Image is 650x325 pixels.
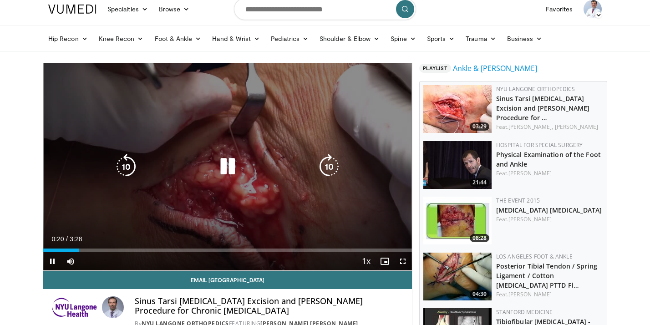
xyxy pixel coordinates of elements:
video-js: Video Player [43,63,412,271]
img: e8d3801a-e99a-4985-8da5-44f59ac0bcb2.150x105_q85_crop-smart_upscale.jpg [423,197,492,244]
a: 21:44 [423,141,492,189]
a: Hip Recon [43,30,93,48]
span: 03:29 [470,122,489,131]
div: Feat. [496,215,603,223]
span: Playlist [419,64,451,73]
a: Sinus Tarsi [MEDICAL_DATA] Excision and [PERSON_NAME] Procedure for … [496,94,590,122]
a: 08:28 [423,197,492,244]
a: [PERSON_NAME] [508,215,552,223]
a: [PERSON_NAME], [508,123,553,131]
div: Progress Bar [43,249,412,252]
a: Physical Examination of the Foot and Ankle [496,150,601,168]
img: 3d35aef9-c466-4616-a144-539138bf3568.jpg.150x105_q85_crop-smart_upscale.jpg [423,85,492,133]
a: Spine [385,30,421,48]
div: Feat. [496,123,603,131]
img: Avatar [102,296,124,318]
a: Stanford Medicine [496,308,553,316]
a: [PERSON_NAME] [508,290,552,298]
img: 31d347b7-8cdb-4553-8407-4692467e4576.150x105_q85_crop-smart_upscale.jpg [423,253,492,300]
a: Knee Recon [93,30,149,48]
a: Hand & Wrist [207,30,265,48]
h4: Sinus Tarsi [MEDICAL_DATA] Excision and [PERSON_NAME] Procedure for Chronic [MEDICAL_DATA] [135,296,404,316]
div: Feat. [496,169,603,178]
div: Feat. [496,290,603,299]
span: 04:30 [470,290,489,298]
span: 21:44 [470,178,489,187]
a: Hospital for Special Surgery [496,141,583,149]
a: NYU Langone Orthopedics [496,85,575,93]
a: 04:30 [423,253,492,300]
a: [PERSON_NAME] [555,123,598,131]
img: VuMedi Logo [48,5,96,14]
button: Mute [61,252,80,270]
span: 0:20 [51,235,64,243]
span: 08:28 [470,234,489,242]
a: Ankle & [PERSON_NAME] [453,63,537,74]
button: Enable picture-in-picture mode [376,252,394,270]
span: / [66,235,68,243]
button: Playback Rate [357,252,376,270]
button: Pause [43,252,61,270]
a: Business [502,30,548,48]
a: 03:29 [423,85,492,133]
a: Foot & Ankle [149,30,207,48]
a: Shoulder & Elbow [314,30,385,48]
a: [MEDICAL_DATA] [MEDICAL_DATA] [496,206,602,214]
img: NYU Langone Orthopedics [51,296,98,318]
img: ba9e75b8-bdc7-4618-ba2d-699e17461b62.150x105_q85_crop-smart_upscale.jpg [423,141,492,189]
a: Pediatrics [265,30,314,48]
a: Posterior Tibial Tendon / Spring Ligament / Cotton [MEDICAL_DATA] PTTD Fl… [496,262,597,289]
button: Fullscreen [394,252,412,270]
a: Sports [421,30,461,48]
a: Email [GEOGRAPHIC_DATA] [43,271,412,289]
a: Trauma [460,30,502,48]
a: Los Angeles Foot & Ankle [496,253,573,260]
span: 3:28 [70,235,82,243]
a: [PERSON_NAME] [508,169,552,177]
a: The Event 2015 [496,197,540,204]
